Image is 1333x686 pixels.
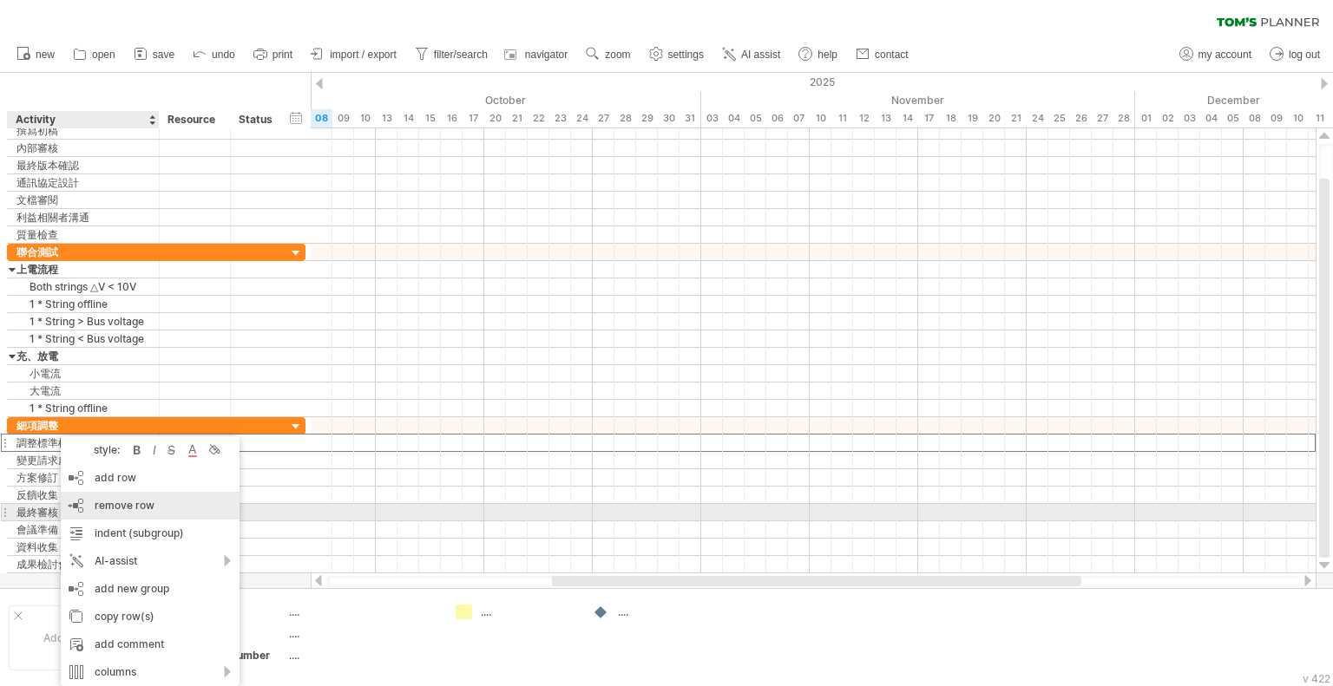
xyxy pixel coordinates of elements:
[16,122,150,139] div: 撰寫初稿
[16,487,150,503] div: 反饋收集
[1027,109,1048,127] div: Monday, 24 November 2025
[289,648,435,663] div: ....
[212,49,235,61] span: undo
[306,43,402,66] a: import / export
[289,604,435,619] div: ....
[831,109,853,127] div: Tuesday, 11 November 2025
[397,109,419,127] div: Tuesday, 14 October 2025
[16,296,150,312] div: 1 * String offline
[16,140,150,156] div: 內部審核
[701,91,1135,109] div: November 2025
[16,174,150,191] div: 通訊協定設計
[16,504,150,520] div: 最終審核
[593,109,614,127] div: Monday, 27 October 2025
[36,49,55,61] span: new
[273,49,292,61] span: print
[239,111,277,128] div: Status
[16,209,150,225] div: 利益相關者溝通
[506,109,528,127] div: Tuesday, 21 October 2025
[16,313,150,330] div: 1 * String > Bus voltage
[16,226,150,243] div: 質量檢查
[766,109,788,127] div: Thursday, 6 November 2025
[16,261,150,278] div: 上電流程
[918,109,940,127] div: Monday, 17 November 2025
[502,43,573,66] a: navigator
[1265,109,1287,127] div: Tuesday, 9 December 2025
[1157,109,1179,127] div: Tuesday, 2 December 2025
[1092,109,1113,127] div: Thursday, 27 November 2025
[983,109,1005,127] div: Thursday, 20 November 2025
[16,434,150,451] div: 調整標準檢查
[636,109,658,127] div: Wednesday, 29 October 2025
[481,604,575,619] div: ....
[61,630,240,658] div: add comment
[940,109,962,127] div: Tuesday, 18 November 2025
[658,109,680,127] div: Thursday, 30 October 2025
[289,626,435,641] div: ....
[16,521,150,538] div: 會議準備
[1048,109,1070,127] div: Tuesday, 25 November 2025
[1070,109,1092,127] div: Wednesday, 26 November 2025
[1303,672,1330,685] div: v 422
[16,469,150,486] div: 方案修訂
[1179,109,1200,127] div: Wednesday, 3 December 2025
[745,109,766,127] div: Wednesday, 5 November 2025
[1289,49,1320,61] span: log out
[16,382,150,399] div: 大電流
[188,43,240,66] a: undo
[61,547,240,575] div: AI-assist
[851,43,914,66] a: contact
[788,109,810,127] div: Friday, 7 November 2025
[16,365,150,382] div: 小電流
[61,603,240,630] div: copy row(s)
[16,278,150,295] div: Both strings △V < 10V
[549,109,571,127] div: Thursday, 23 October 2025
[463,109,484,127] div: Friday, 17 October 2025
[16,244,150,260] div: 聯合測試
[249,43,298,66] a: print
[668,49,704,61] span: settings
[332,109,354,127] div: Thursday, 9 October 2025
[61,519,240,547] div: indent (subgroup)
[680,109,701,127] div: Friday, 31 October 2025
[167,111,220,128] div: Resource
[330,49,397,61] span: import / export
[1135,109,1157,127] div: Monday, 1 December 2025
[1265,43,1325,66] a: log out
[69,43,121,66] a: open
[1309,109,1330,127] div: Thursday, 11 December 2025
[1244,109,1265,127] div: Monday, 8 December 2025
[16,452,150,468] div: 變更請求處理
[1200,109,1222,127] div: Thursday, 4 December 2025
[794,43,843,66] a: help
[718,43,785,66] a: AI assist
[645,43,709,66] a: settings
[605,49,630,61] span: zoom
[95,499,154,512] span: remove row
[571,109,593,127] div: Friday, 24 October 2025
[810,109,831,127] div: Monday, 10 November 2025
[61,658,240,686] div: columns
[61,575,240,603] div: add new group
[16,111,149,128] div: Activity
[614,109,636,127] div: Tuesday, 28 October 2025
[410,43,493,66] a: filter/search
[484,109,506,127] div: Monday, 20 October 2025
[153,49,174,61] span: save
[1175,43,1257,66] a: my account
[1222,109,1244,127] div: Friday, 5 December 2025
[581,43,635,66] a: zoom
[129,43,180,66] a: save
[434,49,488,61] span: filter/search
[1198,49,1251,61] span: my account
[16,330,150,347] div: 1 * String < Bus voltage
[875,49,909,61] span: contact
[16,556,150,572] div: 成果檢討會議
[528,109,549,127] div: Wednesday, 22 October 2025
[701,109,723,127] div: Monday, 3 November 2025
[723,109,745,127] div: Tuesday, 4 November 2025
[896,109,918,127] div: Friday, 14 November 2025
[68,443,128,456] div: style:
[16,157,150,173] div: 最終版本確認
[818,49,837,61] span: help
